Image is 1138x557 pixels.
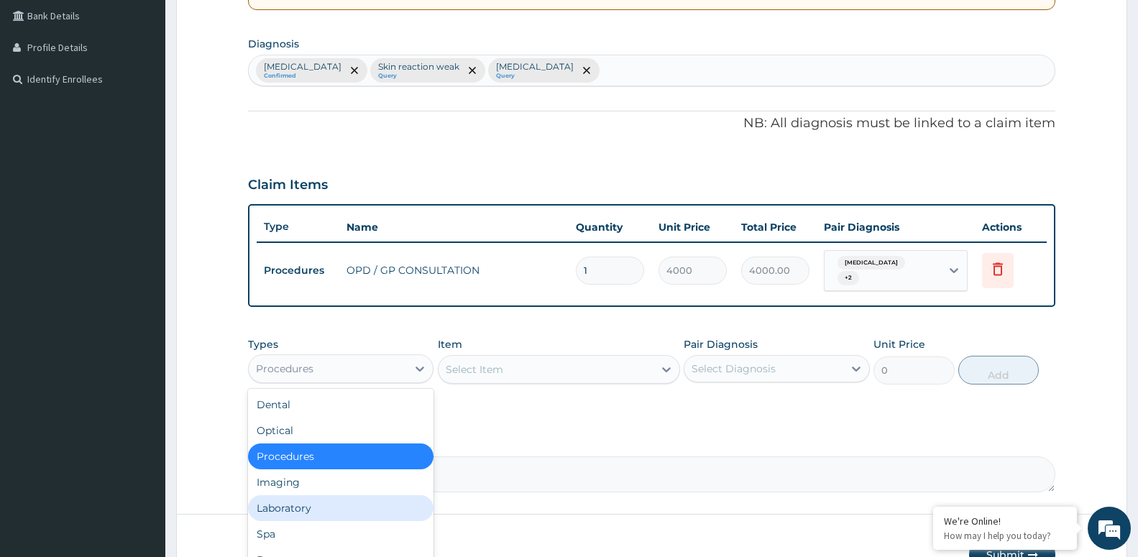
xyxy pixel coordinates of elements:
div: Minimize live chat window [236,7,270,42]
td: OPD / GP CONSULTATION [339,256,569,285]
div: Laboratory [248,495,433,521]
p: [MEDICAL_DATA] [496,61,574,73]
span: remove selection option [580,64,593,77]
div: Chat with us now [75,80,242,99]
div: Select Diagnosis [692,362,776,376]
button: Add [958,356,1039,385]
label: Types [248,339,278,351]
span: [MEDICAL_DATA] [838,256,905,270]
h3: Claim Items [248,178,328,193]
small: Confirmed [264,73,341,80]
div: Spa [248,521,433,547]
label: Item [438,337,462,351]
th: Name [339,213,569,241]
span: remove selection option [466,64,479,77]
div: Procedures [256,362,313,376]
small: Query [496,73,574,80]
div: Select Item [446,362,503,377]
label: Unit Price [873,337,925,351]
textarea: Type your message and hit 'Enter' [7,392,274,443]
label: Diagnosis [248,37,299,51]
th: Type [257,213,339,240]
span: We're online! [83,181,198,326]
div: Imaging [248,469,433,495]
div: Dental [248,392,433,418]
img: d_794563401_company_1708531726252_794563401 [27,72,58,108]
th: Pair Diagnosis [817,213,975,241]
p: Skin reaction weak [378,61,459,73]
div: Optical [248,418,433,443]
span: + 2 [838,271,859,285]
small: Query [378,73,459,80]
p: NB: All diagnosis must be linked to a claim item [248,114,1055,133]
span: remove selection option [348,64,361,77]
th: Total Price [734,213,817,241]
th: Actions [975,213,1047,241]
p: [MEDICAL_DATA] [264,61,341,73]
p: How may I help you today? [944,530,1066,542]
div: Procedures [248,443,433,469]
th: Quantity [569,213,651,241]
label: Pair Diagnosis [684,337,758,351]
div: We're Online! [944,515,1066,528]
label: Comment [248,436,1055,448]
th: Unit Price [651,213,734,241]
td: Procedures [257,257,339,284]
